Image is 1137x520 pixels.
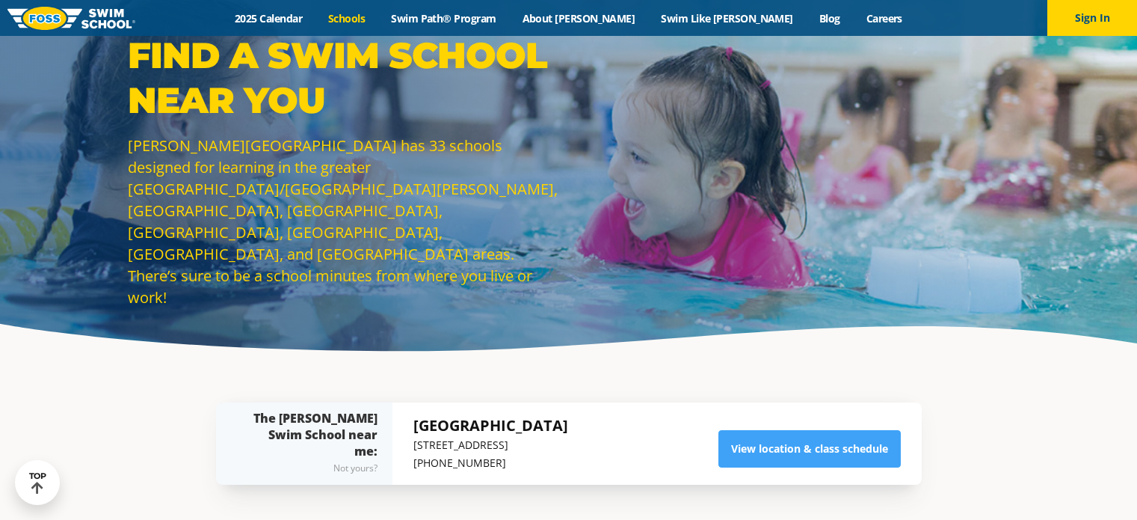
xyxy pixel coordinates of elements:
img: FOSS Swim School Logo [7,7,135,30]
a: Careers [853,11,915,25]
a: Schools [315,11,378,25]
a: Swim Path® Program [378,11,509,25]
div: TOP [29,471,46,495]
h5: [GEOGRAPHIC_DATA] [413,415,568,436]
a: View location & class schedule [718,430,901,468]
a: Blog [806,11,853,25]
p: Find a Swim School Near You [128,33,561,123]
a: About [PERSON_NAME] [509,11,648,25]
p: [STREET_ADDRESS] [413,436,568,454]
div: Not yours? [246,459,378,477]
div: The [PERSON_NAME] Swim School near me: [246,410,378,477]
p: [PERSON_NAME][GEOGRAPHIC_DATA] has 33 schools designed for learning in the greater [GEOGRAPHIC_DA... [128,135,561,308]
a: 2025 Calendar [222,11,315,25]
p: [PHONE_NUMBER] [413,454,568,472]
a: Swim Like [PERSON_NAME] [648,11,807,25]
